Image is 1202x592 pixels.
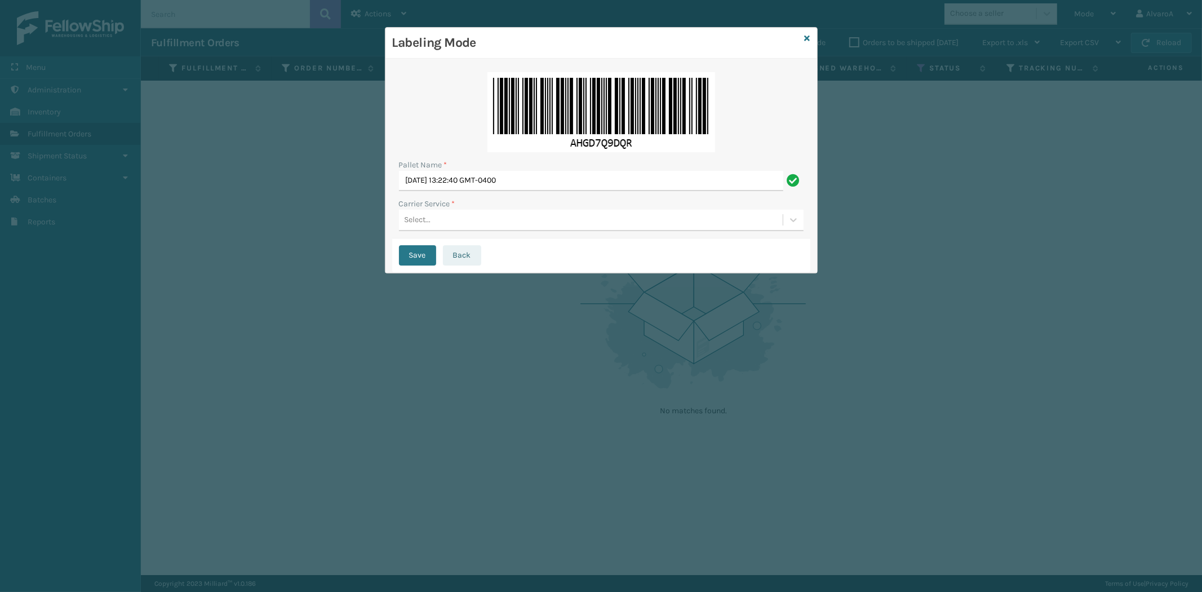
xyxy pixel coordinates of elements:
div: Select... [405,214,431,226]
label: Carrier Service [399,198,455,210]
img: eUIzhwAAAAZJREFUAwBrmuyQqAUJ7gAAAABJRU5ErkJggg== [487,72,715,152]
button: Back [443,245,481,266]
h3: Labeling Mode [392,34,800,51]
button: Save [399,245,436,266]
label: Pallet Name [399,159,447,171]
